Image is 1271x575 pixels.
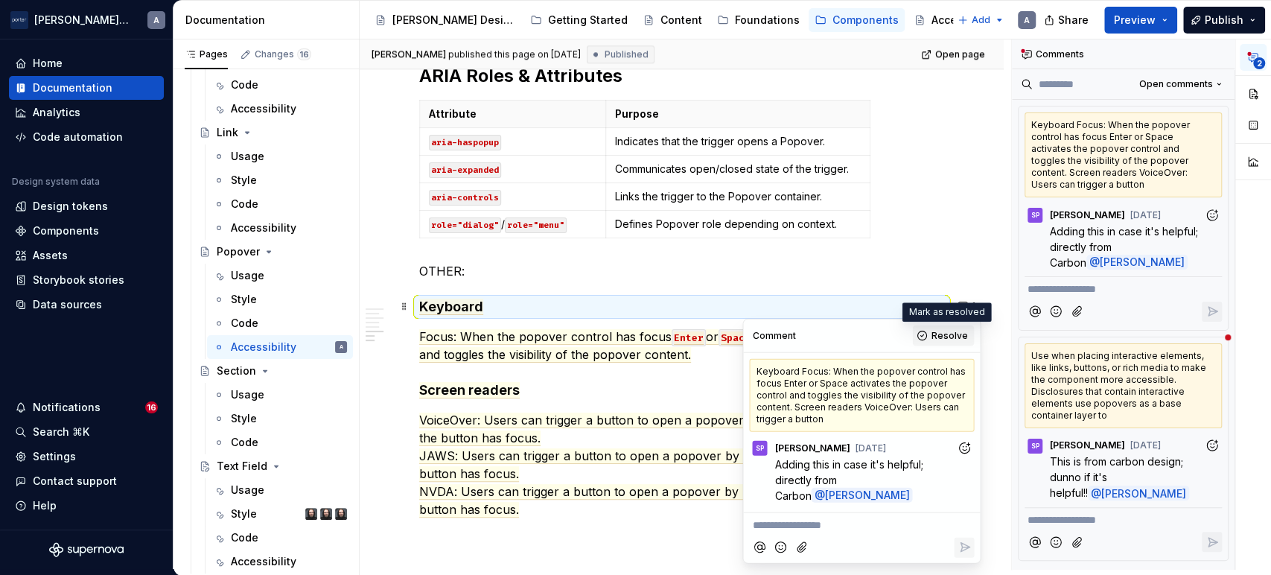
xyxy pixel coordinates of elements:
[9,76,164,100] a: Documentation
[9,125,164,149] a: Code automation
[207,335,353,359] a: AccessibilityA
[217,244,260,259] div: Popover
[954,438,974,458] button: Add reaction
[615,217,861,232] p: Defines Popover role depending on context.
[33,223,99,238] div: Components
[419,299,483,315] span: Keyboard
[419,413,813,428] span: VoiceOver: Users can trigger a button to open a popover by pressing
[9,268,164,292] a: Storybook stories
[1046,302,1066,322] button: Add emoji
[1253,57,1265,69] span: 2
[185,48,228,60] div: Pages
[429,217,596,232] p: /
[231,173,257,188] div: Style
[217,125,238,140] div: Link
[615,189,861,204] p: Links the trigger to the Popover container.
[231,483,264,498] div: Usage
[207,73,353,97] a: Code
[33,474,117,489] div: Contact support
[1202,205,1222,225] button: Add reaction
[33,80,112,95] div: Documentation
[774,442,850,454] span: [PERSON_NAME]
[1036,7,1098,34] button: Share
[207,264,353,287] a: Usage
[193,359,353,383] a: Section
[809,8,905,32] a: Components
[33,105,80,120] div: Analytics
[231,435,258,450] div: Code
[372,48,446,60] span: [PERSON_NAME]
[207,550,353,574] a: Accessibility
[1025,302,1045,322] button: Mention someone
[255,48,311,60] div: Changes
[419,382,520,398] span: Screen readers
[524,8,634,32] a: Getting Started
[1068,302,1088,322] button: Attach files
[448,48,581,60] div: published this page on [DATE]
[193,240,353,264] a: Popover
[231,220,296,235] div: Accessibility
[231,149,264,164] div: Usage
[1025,276,1222,297] div: Composer editor
[207,97,353,121] a: Accessibility
[33,248,68,263] div: Assets
[231,77,258,92] div: Code
[33,130,123,144] div: Code automation
[207,526,353,550] a: Code
[931,13,997,28] div: Accessibility
[207,383,353,407] a: Usage
[832,13,899,28] div: Components
[735,13,800,28] div: Foundations
[548,13,628,28] div: Getting Started
[637,8,708,32] a: Content
[3,4,170,36] button: [PERSON_NAME] AirlinesA
[1205,13,1243,28] span: Publish
[1024,14,1030,26] div: A
[706,329,719,345] span: or
[774,457,926,501] span: Adding this in case it's helpful; directly from Carbon
[1058,13,1089,28] span: Share
[931,330,967,342] span: Resolve
[12,176,100,188] div: Design system data
[207,311,353,335] a: Code
[392,13,515,28] div: [PERSON_NAME] Design
[320,508,332,520] img: Teunis Vorsteveld
[953,296,982,317] button: 1
[1025,343,1222,428] div: Use when placing interactive elements, like links, buttons, or rich media to make the component m...
[231,387,264,402] div: Usage
[1046,532,1066,552] button: Add emoji
[1025,112,1222,197] div: Keyboard Focus: When the popover control has focus Enter or Space activates the popover control a...
[185,13,353,28] div: Documentation
[1031,209,1039,221] div: SP
[207,407,353,431] a: Style
[1031,440,1039,452] div: SP
[10,11,28,29] img: f0306bc8-3074-41fb-b11c-7d2e8671d5eb.png
[231,268,264,283] div: Usage
[207,216,353,240] a: Accessibility
[33,273,124,287] div: Storybook stories
[615,107,861,121] p: Purpose
[1202,302,1222,322] button: Reply
[9,293,164,317] a: Data sources
[33,449,76,464] div: Settings
[1202,436,1222,456] button: Add reaction
[1068,532,1088,552] button: Attach files
[207,168,353,192] a: Style
[207,478,353,502] a: Usage
[902,302,992,322] div: Mark as resolved
[1050,225,1201,269] span: Adding this in case it's helpful; directly from Carbon
[935,48,985,60] span: Open page
[207,431,353,454] a: Code
[231,197,258,212] div: Code
[9,445,164,468] a: Settings
[605,48,649,60] span: Published
[792,537,812,557] button: Attach files
[231,101,296,116] div: Accessibility
[429,217,501,233] code: role="dialog"
[217,459,267,474] div: Text Field
[972,14,990,26] span: Add
[33,199,108,214] div: Design tokens
[33,498,57,513] div: Help
[340,340,343,355] div: A
[49,542,124,557] svg: Supernova Logo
